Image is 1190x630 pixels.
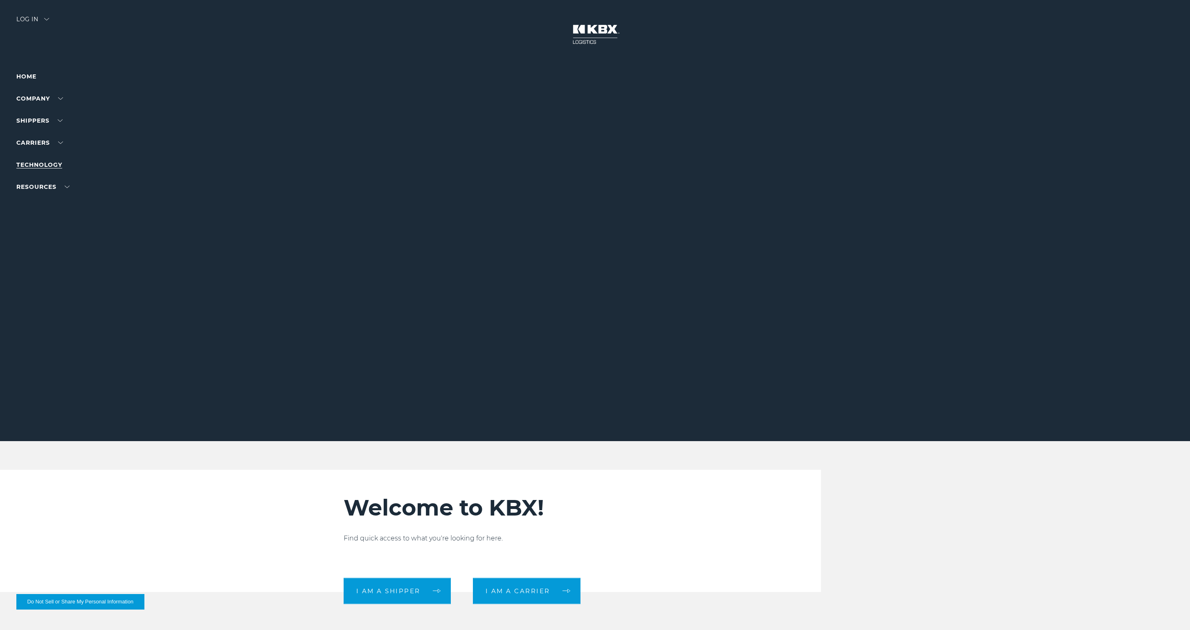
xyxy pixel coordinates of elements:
a: SHIPPERS [16,117,63,124]
button: Do Not Sell or Share My Personal Information [16,594,144,610]
div: Log in [16,16,49,28]
a: RESOURCES [16,183,70,191]
a: Technology [16,161,62,168]
img: arrow [44,18,49,20]
a: Carriers [16,139,63,146]
a: I am a carrier arrow arrow [473,578,580,604]
h2: Welcome to KBX! [344,494,879,521]
a: Home [16,73,36,80]
span: I am a carrier [486,588,550,594]
a: I am a shipper arrow arrow [344,578,451,604]
span: I am a shipper [356,588,421,594]
a: Company [16,95,63,102]
img: kbx logo [565,16,626,52]
p: Find quick access to what you're looking for here. [344,534,879,543]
